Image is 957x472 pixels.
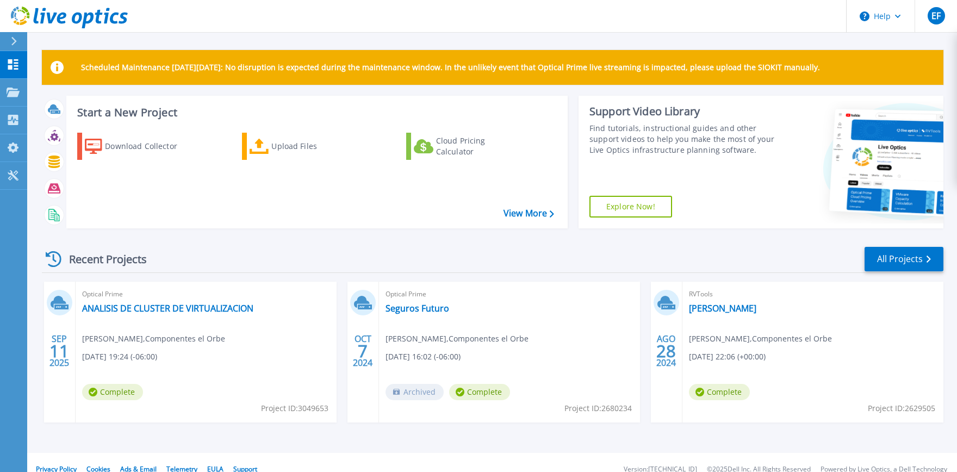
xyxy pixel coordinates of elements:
[656,346,676,356] span: 28
[656,331,676,371] div: AGO 2024
[386,288,633,300] span: Optical Prime
[406,133,527,160] a: Cloud Pricing Calculator
[77,107,554,119] h3: Start a New Project
[271,135,358,157] div: Upload Files
[689,333,832,345] span: [PERSON_NAME] , Componentes el Orbe
[386,303,449,314] a: Seguros Futuro
[352,331,373,371] div: OCT 2024
[931,11,941,20] span: EF
[49,346,69,356] span: 11
[436,135,523,157] div: Cloud Pricing Calculator
[564,402,632,414] span: Project ID: 2680234
[504,208,554,219] a: View More
[589,196,672,218] a: Explore Now!
[82,303,253,314] a: ANALISIS DE CLUSTER DE VIRTUALIZACION
[689,288,937,300] span: RVTools
[589,123,774,156] div: Find tutorials, instructional guides and other support videos to help you make the most of your L...
[689,384,750,400] span: Complete
[449,384,510,400] span: Complete
[42,246,161,272] div: Recent Projects
[105,135,192,157] div: Download Collector
[49,331,70,371] div: SEP 2025
[77,133,198,160] a: Download Collector
[386,333,529,345] span: [PERSON_NAME] , Componentes el Orbe
[589,104,774,119] div: Support Video Library
[865,247,943,271] a: All Projects
[82,351,157,363] span: [DATE] 19:24 (-06:00)
[82,384,143,400] span: Complete
[386,384,444,400] span: Archived
[689,351,766,363] span: [DATE] 22:06 (+00:00)
[358,346,368,356] span: 7
[82,333,225,345] span: [PERSON_NAME] , Componentes el Orbe
[868,402,935,414] span: Project ID: 2629505
[81,63,820,72] p: Scheduled Maintenance [DATE][DATE]: No disruption is expected during the maintenance window. In t...
[242,133,363,160] a: Upload Files
[261,402,328,414] span: Project ID: 3049653
[689,303,756,314] a: [PERSON_NAME]
[386,351,461,363] span: [DATE] 16:02 (-06:00)
[82,288,330,300] span: Optical Prime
